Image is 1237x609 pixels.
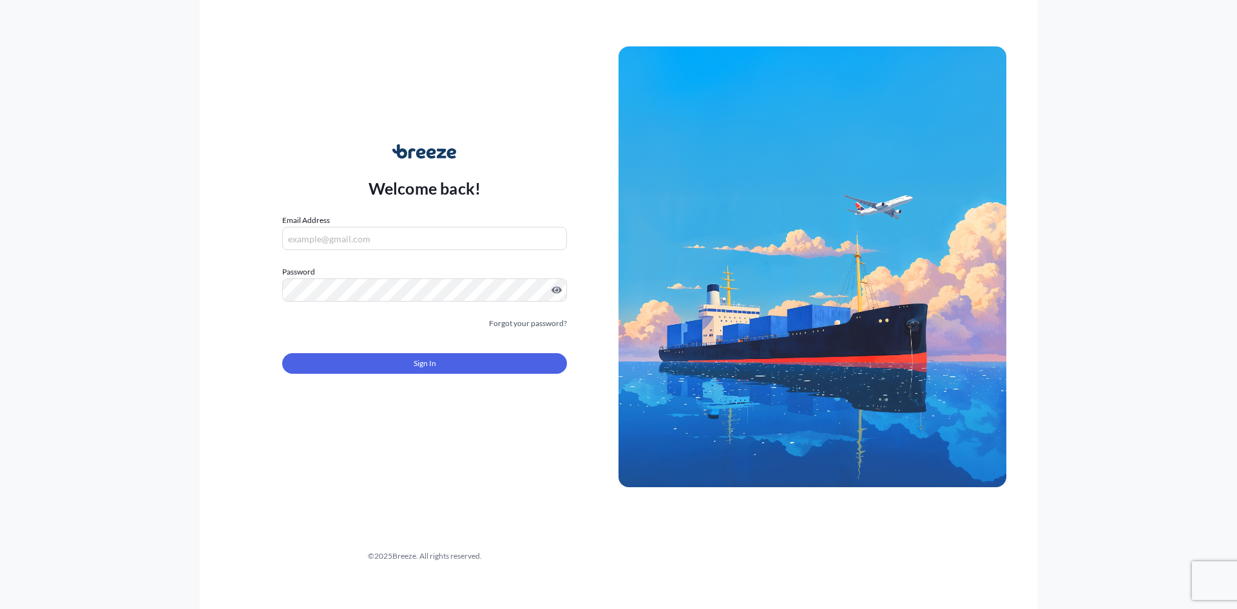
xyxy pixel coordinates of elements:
[369,178,481,198] p: Welcome back!
[551,285,562,295] button: Show password
[231,550,618,563] div: © 2025 Breeze. All rights reserved.
[618,46,1006,487] img: Ship illustration
[282,266,567,278] label: Password
[282,214,330,227] label: Email Address
[282,227,567,250] input: example@gmail.com
[489,317,567,330] a: Forgot your password?
[282,353,567,374] button: Sign In
[414,357,436,370] span: Sign In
